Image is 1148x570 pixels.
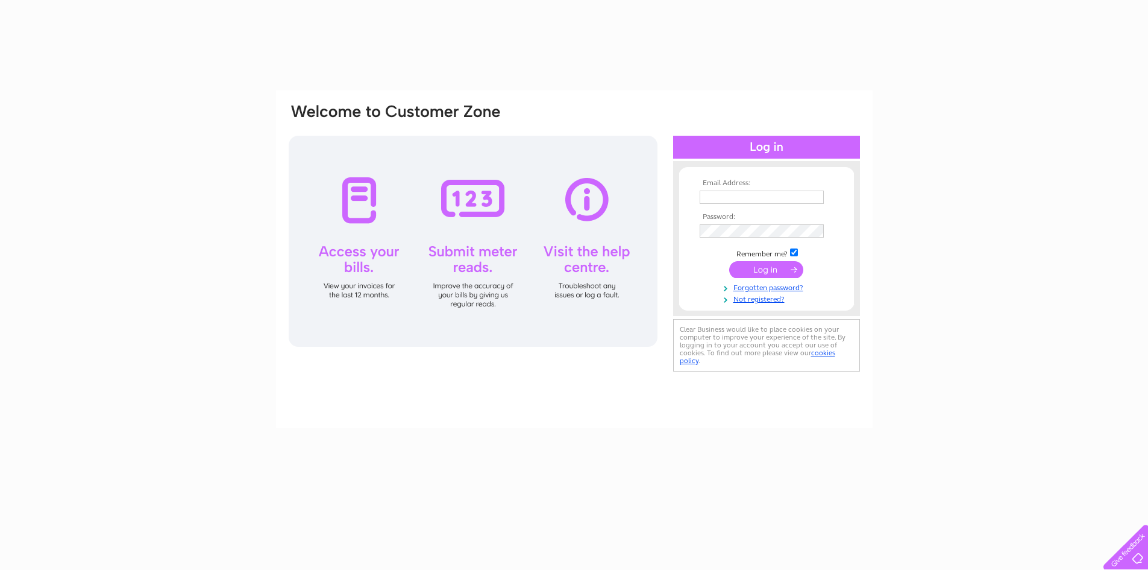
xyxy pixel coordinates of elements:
[700,293,836,304] a: Not registered?
[697,213,836,221] th: Password:
[673,319,860,372] div: Clear Business would like to place cookies on your computer to improve your experience of the sit...
[697,179,836,188] th: Email Address:
[810,226,820,236] img: npw-badge-icon-locked.svg
[697,247,836,259] td: Remember me?
[680,349,835,365] a: cookies policy
[729,261,803,278] input: Submit
[700,281,836,293] a: Forgotten password?
[810,192,820,202] img: npw-badge-icon-locked.svg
